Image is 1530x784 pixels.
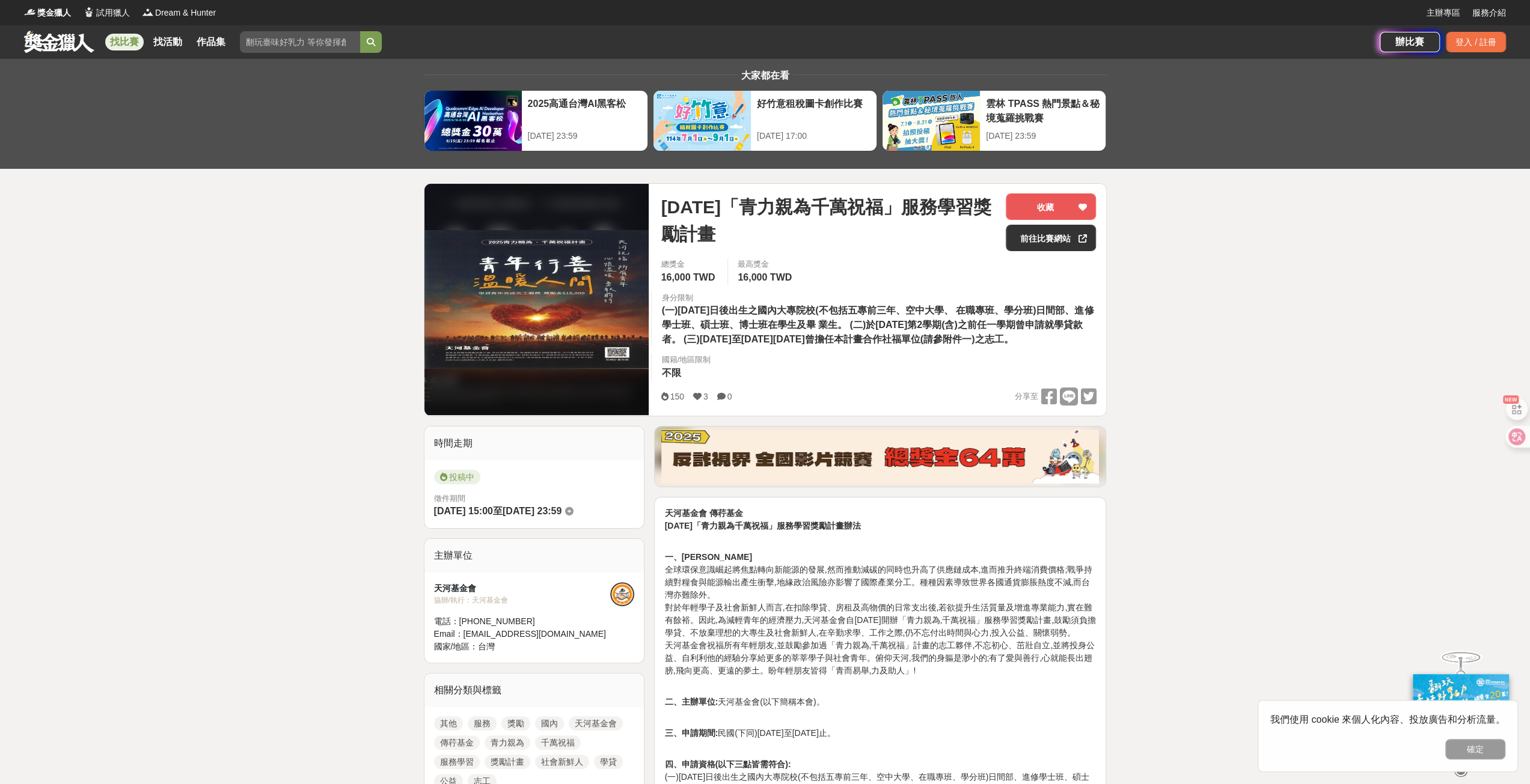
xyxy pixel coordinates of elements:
[661,430,1099,484] img: 760c60fc-bf85-49b1-bfa1-830764fee2cd.png
[434,470,480,484] span: 投稿中
[664,508,742,518] strong: 天河基金會 傳荇基金
[661,258,718,270] span: 總獎金
[434,755,480,769] a: 服務學習
[1270,714,1505,725] span: 我們使用 cookie 來個人化內容、投放廣告和分析流量。
[485,755,530,769] a: 獎勵計畫
[434,716,463,731] a: 其他
[424,673,644,707] div: 相關分類與標籤
[661,368,681,378] span: 不限
[661,193,996,248] span: [DATE]「青力親為千萬祝福」服務學習獎勵計畫
[83,7,130,19] a: Logo試用獵人
[142,7,216,19] a: LogoDream & Hunter
[434,615,611,628] div: 電話： [PHONE_NUMBER]
[535,755,589,769] a: 社會新鮮人
[738,70,792,81] span: 大家都在看
[24,7,71,19] a: Logo獎金獵人
[434,735,480,750] a: 傳荇基金
[664,728,718,738] strong: 三、申請期間:
[569,716,623,731] a: 天河基金會
[424,427,644,460] div: 時間走期
[434,506,493,516] span: [DATE] 15:00
[528,130,641,142] div: [DATE] 23:59
[661,292,1096,304] div: 身分限制
[661,354,711,366] div: 國籍/地區限制
[501,716,530,731] a: 獎勵
[468,716,497,731] a: 服務
[148,34,187,50] a: 找活動
[986,97,1100,124] div: 雲林 TPASS 熱門景點＆秘境蒐羅挑戰賽
[424,539,644,573] div: 主辦單位
[434,595,611,606] div: 協辦/執行： 天河基金會
[155,7,216,19] span: Dream & Hunter
[1413,674,1509,754] img: c171a689-fb2c-43c6-a33c-e56b1f4b2190.jpg
[424,230,649,369] img: Cover Image
[434,628,611,640] div: Email： [EMAIL_ADDRESS][DOMAIN_NAME]
[96,7,130,19] span: 試用獵人
[661,305,1094,344] span: (一)[DATE]日後出生之國內大專院校(不包括五專前三年、空中大學、 在職專班、學分班)日間部、進修學士班、碩士班、博士班在學生及畢 業生。 (二)於[DATE]第2學期(含)之前任一學期曾申...
[1472,7,1506,19] a: 服務介紹
[37,7,71,19] span: 獎金獵人
[424,90,648,151] a: 2025高通台灣AI黑客松[DATE] 23:59
[192,34,230,50] a: 作品集
[738,272,792,282] span: 16,000 TWD
[493,506,503,516] span: 至
[664,521,860,530] strong: [DATE]「青力親為千萬祝福」服務學習獎勵計畫辦法
[1427,7,1460,19] a: 主辦專區
[986,130,1100,142] div: [DATE] 23:59
[653,90,877,151] a: 好竹意租稅圖卡創作比賽[DATE] 17:00
[1014,387,1038,406] span: 分享至
[24,6,36,18] img: Logo
[142,6,154,18] img: Logo
[478,642,495,651] span: 台灣
[1006,193,1096,220] button: 收藏
[664,538,1096,690] p: 全球環保意識崛起將焦點轉向新能源的發展,然而推動減碳的同時也升高了供應鏈成本,進而推升終端消費價格;戰爭持續對糧食與能源輸出產生衝擊,地緣政治風險亦影響了國際產業分工。種種因素導致世界各國通貨膨...
[670,392,684,401] span: 150
[664,552,751,562] strong: 一、[PERSON_NAME]
[727,392,732,401] span: 0
[738,258,795,270] span: 最高獎金
[661,272,715,282] span: 16,000 TWD
[1006,225,1096,251] a: 前往比賽網站
[1445,739,1505,759] button: 確定
[594,755,623,769] a: 學貸
[434,642,479,651] span: 國家/地區：
[105,34,144,50] a: 找比賽
[757,97,871,124] div: 好竹意租稅圖卡創作比賽
[485,735,530,750] a: 青力親為
[535,735,581,750] a: 千萬祝福
[503,506,562,516] span: [DATE] 23:59
[434,494,465,503] span: 徵件期間
[703,392,708,401] span: 3
[240,31,360,53] input: 翻玩臺味好乳力 等你發揮創意！
[664,759,791,769] strong: 四、申請資格(以下三點皆需符合):
[1446,32,1506,52] div: 登入 / 註冊
[664,696,1096,721] p: 天河基金會(以下簡稱本會)。
[528,97,641,124] div: 2025高通台灣AI黑客松
[757,130,871,142] div: [DATE] 17:00
[535,716,564,731] a: 國內
[83,6,95,18] img: Logo
[1380,32,1440,52] a: 辦比賽
[664,727,1096,752] p: 民國(下同)[DATE]至[DATE]止。
[664,697,718,707] strong: 二、主辦單位:
[434,582,611,595] div: 天河基金會
[882,90,1106,151] a: 雲林 TPASS 熱門景點＆秘境蒐羅挑戰賽[DATE] 23:59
